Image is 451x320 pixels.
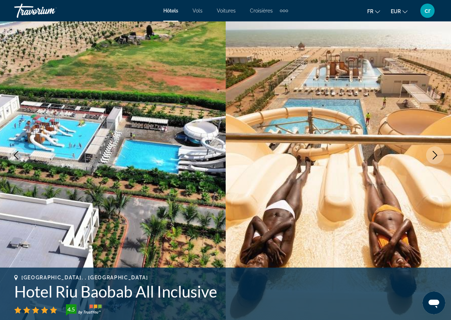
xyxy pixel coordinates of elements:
[422,291,445,314] iframe: Bouton de lancement de la fenêtre de messagerie
[391,9,401,14] span: EUR
[280,5,288,16] button: Extra navigation items
[7,146,25,164] button: Previous image
[418,3,437,18] button: User Menu
[425,7,431,14] span: cr
[14,1,86,20] a: Travorium
[193,8,203,14] a: Vols
[64,305,78,314] div: 4.5
[21,275,148,280] span: [GEOGRAPHIC_DATA], , [GEOGRAPHIC_DATA]
[66,304,102,316] img: TrustYou guest rating badge
[217,8,236,14] a: Voitures
[163,8,178,14] a: Hôtels
[391,6,408,16] button: Change currency
[426,146,444,164] button: Next image
[367,9,373,14] span: fr
[367,6,380,16] button: Change language
[14,282,437,301] h1: Hotel Riu Baobab All Inclusive
[250,8,273,14] a: Croisières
